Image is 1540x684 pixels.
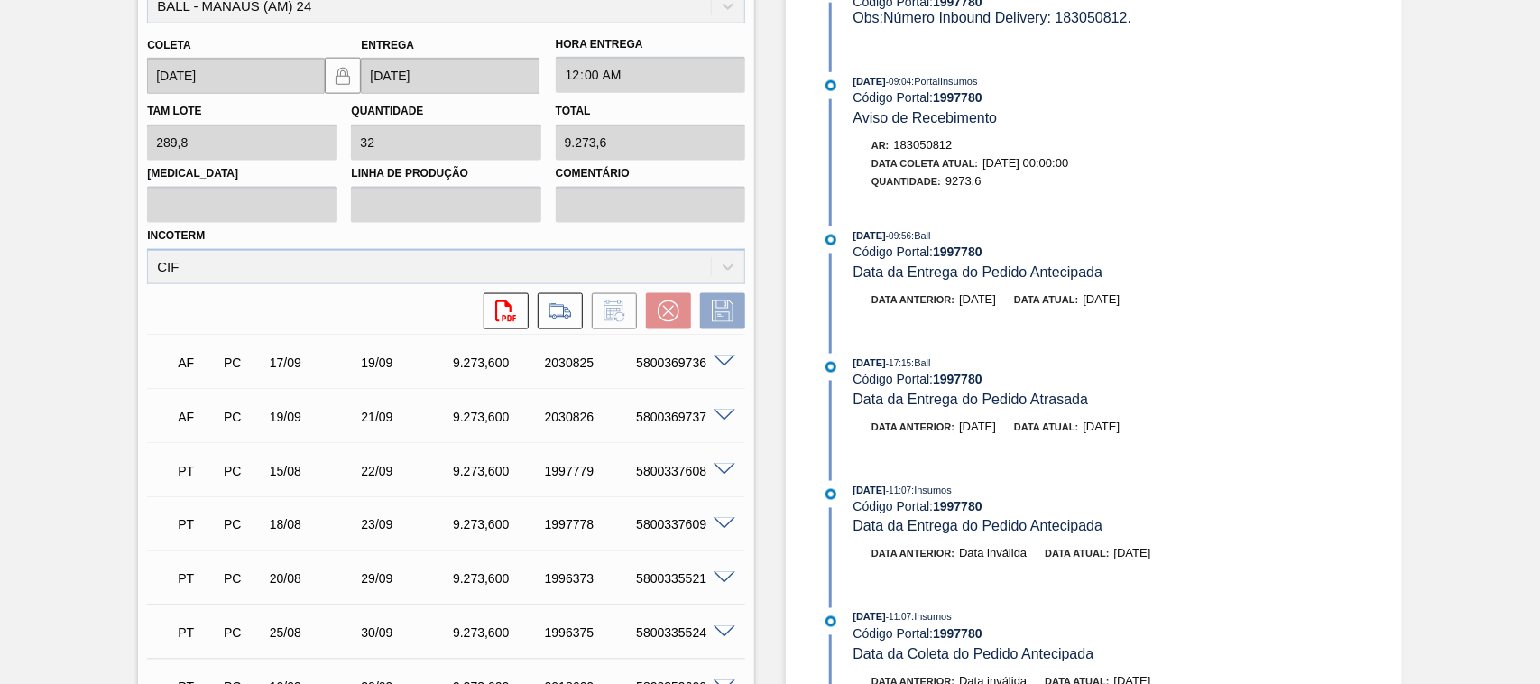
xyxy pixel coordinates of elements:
img: atual [825,362,836,373]
span: 9273.6 [945,174,982,188]
img: atual [825,235,836,245]
div: 9.273,600 [448,410,550,424]
strong: 1997780 [933,245,982,259]
div: 15/08/2025 [265,464,367,478]
label: Total [556,105,591,117]
p: PT [178,518,216,532]
div: 2030826 [540,410,642,424]
div: 5800337608 [632,464,733,478]
span: Obs: Número Inbound Delivery: 183050812. [853,10,1132,25]
div: Ir para Composição de Carga [529,293,583,329]
span: - 09:04 [886,77,911,87]
span: : Insumos [911,612,952,623]
span: : Insumos [911,485,952,495]
div: 5800369736 [632,356,733,370]
span: [DATE] [853,485,886,495]
span: Data atual: [1014,294,1078,305]
div: 1996373 [540,572,642,587]
span: Data atual: [1014,421,1078,432]
div: 18/08/2025 [265,518,367,532]
div: Salvar Pedido [691,293,745,329]
div: 20/08/2025 [265,572,367,587]
span: Data da Coleta do Pedido Antecipada [853,647,1094,662]
div: 29/09/2025 [356,572,458,587]
span: Quantidade: [871,176,941,187]
label: Tam lote [147,105,201,117]
span: [DATE] [853,357,886,368]
span: - 11:07 [886,613,911,623]
div: Pedido em Trânsito [173,451,220,491]
span: [DATE] [853,612,886,623]
div: Código Portal: [853,245,1282,259]
span: Data anterior: [871,421,954,432]
strong: 1997780 [933,627,982,642]
div: Código Portal: [853,90,1282,105]
span: Data inválida [959,547,1027,560]
button: locked [325,58,361,94]
div: Cancelar pedido [637,293,691,329]
label: Linha de Produção [351,161,540,187]
span: Ar: [871,140,890,151]
div: Aguardando Faturamento [173,397,220,437]
label: Hora Entrega [556,32,745,58]
div: 9.273,600 [448,518,550,532]
span: Data da Entrega do Pedido Antecipada [853,264,1103,280]
span: - 09:56 [886,231,911,241]
p: AF [178,356,216,370]
div: Código Portal: [853,627,1282,642]
div: Pedido de Compra [219,410,266,424]
label: [MEDICAL_DATA] [147,161,337,187]
div: 9.273,600 [448,572,550,587]
span: [DATE] [1083,420,1120,433]
label: Quantidade [351,105,423,117]
div: Pedido em Trânsito [173,505,220,545]
div: Informar alteração no pedido [583,293,637,329]
img: locked [332,65,354,87]
span: Data da Entrega do Pedido Antecipada [853,519,1103,534]
span: [DATE] [959,420,996,433]
strong: 1997780 [933,90,982,105]
span: - 17:15 [886,358,911,368]
span: : PortalInsumos [911,76,977,87]
div: 19/09/2025 [356,356,458,370]
div: 25/08/2025 [265,626,367,641]
img: atual [825,489,836,500]
span: Data atual: [1045,549,1109,559]
label: Incoterm [147,229,205,242]
div: 5800369737 [632,410,733,424]
div: Pedido em Trânsito [173,614,220,653]
p: PT [178,626,216,641]
div: 1996375 [540,626,642,641]
div: 5800337609 [632,518,733,532]
div: Código Portal: [853,499,1282,513]
span: - 11:07 [886,485,911,495]
p: PT [178,464,216,478]
div: Pedido de Compra [219,464,266,478]
img: atual [825,80,836,91]
div: Abrir arquivo PDF [475,293,529,329]
div: Pedido de Compra [219,356,266,370]
div: 23/09/2025 [356,518,458,532]
span: Data anterior: [871,549,954,559]
span: Data anterior: [871,294,954,305]
span: [DATE] 00:00:00 [982,156,1068,170]
span: [DATE] [959,292,996,306]
p: PT [178,572,216,587]
div: 5800335524 [632,626,733,641]
div: 9.273,600 [448,356,550,370]
span: Data Coleta Atual: [871,158,978,169]
div: 9.273,600 [448,626,550,641]
div: 17/09/2025 [265,356,367,370]
div: Pedido em Trânsito [173,559,220,599]
label: Entrega [361,39,414,51]
span: : Ball [911,230,930,241]
div: 2030825 [540,356,642,370]
p: AF [178,410,216,424]
div: Aguardando Faturamento [173,343,220,383]
div: 19/09/2025 [265,410,367,424]
label: Comentário [556,161,745,187]
strong: 1997780 [933,372,982,386]
strong: 1997780 [933,499,982,513]
span: [DATE] [853,230,886,241]
input: dd/mm/yyyy [361,58,539,94]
